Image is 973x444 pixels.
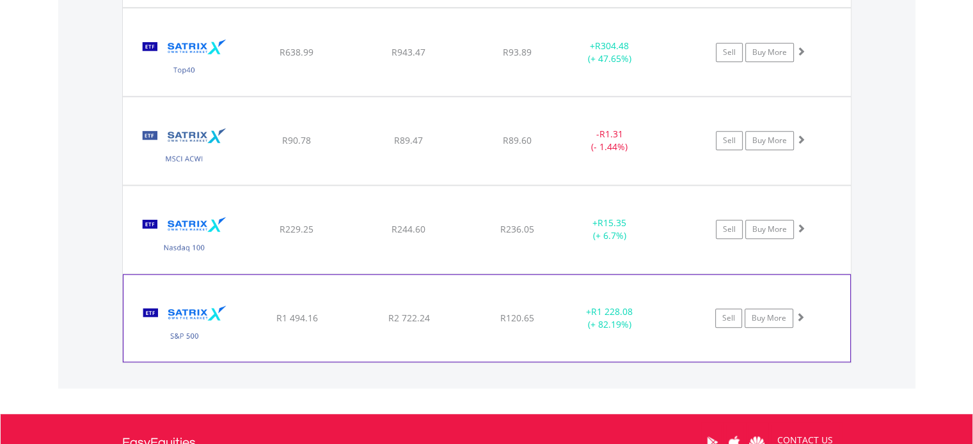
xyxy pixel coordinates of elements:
div: + (+ 6.7%) [562,217,658,242]
span: R304.48 [595,40,629,52]
a: Sell [716,43,743,62]
img: TFSA.STXACW.png [129,113,239,181]
a: Sell [716,220,743,239]
img: TFSA.STX500.png [130,291,240,358]
span: R93.89 [503,46,532,58]
div: + (+ 47.65%) [562,40,658,65]
span: R244.60 [392,223,425,235]
img: TFSA.STXNDQ.png [129,202,239,270]
div: + (+ 82.19%) [561,305,657,331]
span: R1.31 [599,128,623,140]
span: R229.25 [280,223,313,235]
a: Buy More [745,309,793,328]
span: R236.05 [500,223,534,235]
span: R15.35 [597,217,626,229]
a: Sell [715,309,742,328]
span: R89.60 [503,134,532,146]
div: - (- 1.44%) [562,128,658,153]
span: R1 494.16 [276,312,317,324]
a: Buy More [745,131,794,150]
span: R943.47 [392,46,425,58]
img: TFSA.STX40.png [129,24,239,93]
span: R638.99 [280,46,313,58]
a: Buy More [745,43,794,62]
a: Sell [716,131,743,150]
span: R2 722.24 [388,312,429,324]
span: R89.47 [394,134,423,146]
a: Buy More [745,220,794,239]
span: R120.65 [500,312,534,324]
span: R90.78 [282,134,311,146]
span: R1 228.08 [591,305,633,318]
